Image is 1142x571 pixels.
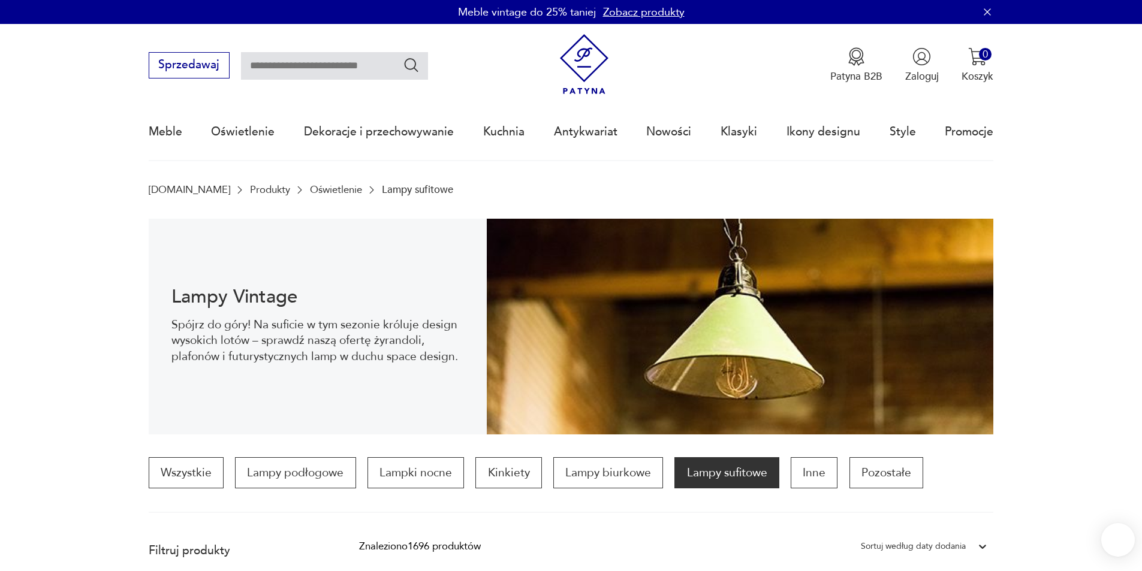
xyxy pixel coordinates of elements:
a: Oświetlenie [310,184,362,195]
button: Szukaj [403,56,420,74]
div: Sortuj według daty dodania [861,539,966,554]
div: 0 [979,48,992,61]
div: Znaleziono 1696 produktów [359,539,481,554]
a: Sprzedawaj [149,61,230,71]
a: Wszystkie [149,457,224,488]
iframe: Smartsupp widget button [1101,523,1135,557]
p: Filtruj produkty [149,543,325,558]
a: Kuchnia [483,104,525,159]
h1: Lampy Vintage [171,288,463,306]
img: Ikona medalu [847,47,866,66]
p: Patyna B2B [830,70,882,83]
a: Lampy biurkowe [553,457,663,488]
p: Zaloguj [905,70,939,83]
a: Meble [149,104,182,159]
p: Koszyk [962,70,993,83]
a: Inne [791,457,837,488]
a: Lampki nocne [367,457,464,488]
a: Zobacz produkty [603,5,685,20]
p: Spójrz do góry! Na suficie w tym sezonie króluje design wysokich lotów – sprawdź naszą ofertę żyr... [171,317,463,364]
a: Lampy podłogowe [235,457,355,488]
a: Ikona medaluPatyna B2B [830,47,882,83]
a: Kinkiety [475,457,541,488]
a: Antykwariat [554,104,617,159]
a: Promocje [945,104,993,159]
a: Style [890,104,916,159]
img: Patyna - sklep z meblami i dekoracjami vintage [554,34,614,95]
img: Lampy sufitowe w stylu vintage [487,219,994,434]
p: Lampy sufitowe [382,184,453,195]
a: Oświetlenie [211,104,275,159]
img: Ikonka użytkownika [912,47,931,66]
img: Ikona koszyka [968,47,987,66]
button: 0Koszyk [962,47,993,83]
button: Patyna B2B [830,47,882,83]
a: Dekoracje i przechowywanie [304,104,454,159]
a: [DOMAIN_NAME] [149,184,230,195]
a: Lampy sufitowe [674,457,779,488]
a: Klasyki [721,104,757,159]
button: Zaloguj [905,47,939,83]
p: Meble vintage do 25% taniej [458,5,596,20]
a: Ikony designu [787,104,860,159]
button: Sprzedawaj [149,52,230,78]
a: Produkty [250,184,290,195]
a: Nowości [646,104,691,159]
a: Pozostałe [849,457,923,488]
